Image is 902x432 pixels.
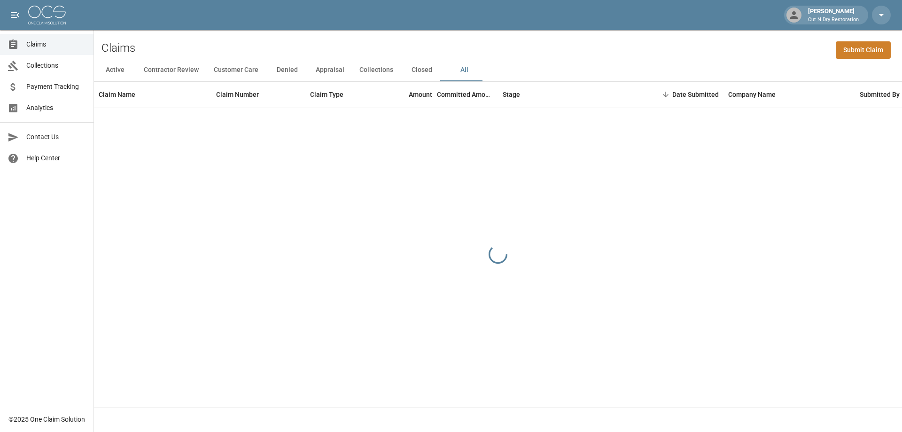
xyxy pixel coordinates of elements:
[437,81,493,108] div: Committed Amount
[409,81,432,108] div: Amount
[503,81,520,108] div: Stage
[659,88,672,101] button: Sort
[6,6,24,24] button: open drawer
[26,153,86,163] span: Help Center
[266,59,308,81] button: Denied
[804,7,863,24] div: [PERSON_NAME]
[26,103,86,113] span: Analytics
[443,59,485,81] button: All
[308,59,352,81] button: Appraisal
[305,81,376,108] div: Claim Type
[672,81,719,108] div: Date Submitted
[206,59,266,81] button: Customer Care
[26,132,86,142] span: Contact Us
[94,81,211,108] div: Claim Name
[728,81,776,108] div: Company Name
[860,81,900,108] div: Submitted By
[26,39,86,49] span: Claims
[401,59,443,81] button: Closed
[808,16,859,24] p: Cut N Dry Restoration
[8,415,85,424] div: © 2025 One Claim Solution
[26,82,86,92] span: Payment Tracking
[211,81,305,108] div: Claim Number
[639,81,723,108] div: Date Submitted
[26,61,86,71] span: Collections
[376,81,437,108] div: Amount
[136,59,206,81] button: Contractor Review
[216,81,259,108] div: Claim Number
[352,59,401,81] button: Collections
[310,81,343,108] div: Claim Type
[94,59,136,81] button: Active
[94,59,902,81] div: dynamic tabs
[99,81,135,108] div: Claim Name
[498,81,639,108] div: Stage
[28,6,66,24] img: ocs-logo-white-transparent.png
[836,41,891,59] a: Submit Claim
[437,81,498,108] div: Committed Amount
[101,41,135,55] h2: Claims
[723,81,855,108] div: Company Name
